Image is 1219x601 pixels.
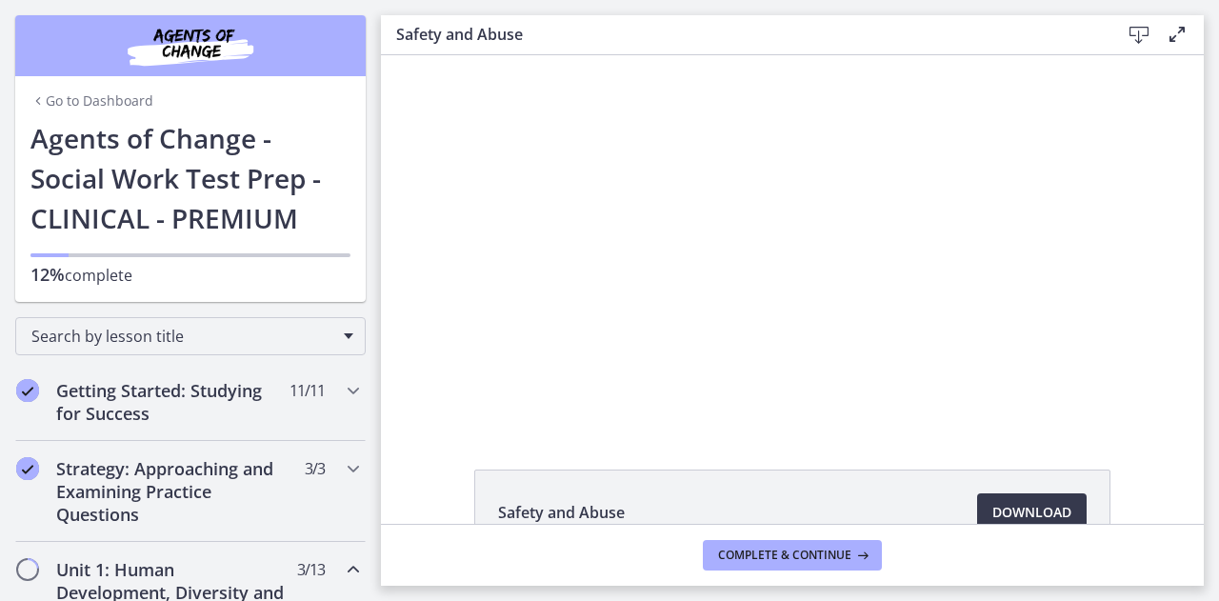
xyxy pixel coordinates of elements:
span: 3 / 3 [305,457,325,480]
iframe: Video Lesson [381,55,1204,426]
p: complete [30,263,350,287]
h2: Getting Started: Studying for Success [56,379,289,425]
button: Complete & continue [703,540,882,571]
div: Search by lesson title [15,317,366,355]
span: Safety and Abuse [498,501,625,524]
h3: Safety and Abuse [396,23,1089,46]
a: Download [977,493,1087,531]
i: Completed [16,379,39,402]
span: 12% [30,263,65,286]
img: Agents of Change [76,23,305,69]
h1: Agents of Change - Social Work Test Prep - CLINICAL - PREMIUM [30,118,350,238]
i: Completed [16,457,39,480]
span: 3 / 13 [297,558,325,581]
h2: Strategy: Approaching and Examining Practice Questions [56,457,289,526]
span: Download [992,501,1071,524]
a: Go to Dashboard [30,91,153,110]
span: Complete & continue [718,548,851,563]
span: Search by lesson title [31,326,334,347]
span: 11 / 11 [290,379,325,402]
